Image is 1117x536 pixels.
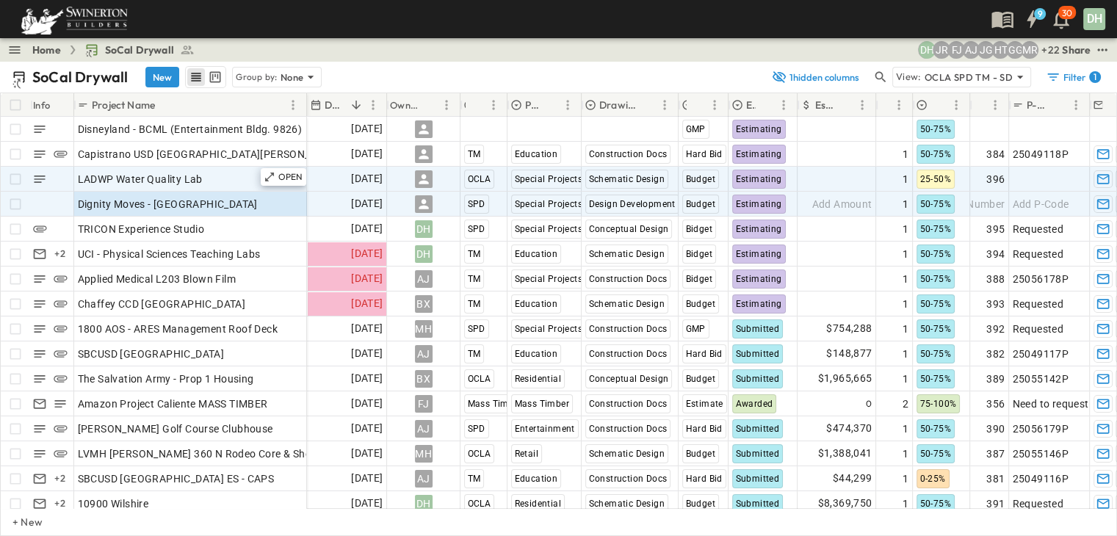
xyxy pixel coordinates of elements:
[986,446,1005,461] span: 387
[1013,247,1064,261] span: Requested
[78,222,205,236] span: TRICON Experience Studio
[78,147,343,162] span: Capistrano USD [GEOGRAPHIC_DATA][PERSON_NAME]
[278,171,303,183] p: OPEN
[903,347,908,361] span: 1
[986,172,1005,186] span: 396
[515,174,582,184] span: Special Projects
[920,324,951,334] span: 50-75%
[30,93,74,117] div: Info
[920,149,951,159] span: 50-75%
[33,84,51,126] div: Info
[686,274,712,284] span: Bidget
[515,149,558,159] span: Education
[815,98,834,112] p: Estimate Amount
[351,420,383,437] span: [DATE]
[826,420,872,437] span: $474,370
[351,220,383,237] span: [DATE]
[947,41,965,59] div: Francisco J. Sanchez (frsanchez@swinerton.com)
[903,446,908,461] span: 1
[736,149,782,159] span: Estimating
[903,172,908,186] span: 1
[1013,272,1069,286] span: 25056178P
[686,449,715,459] span: Budget
[78,172,203,186] span: LADWP Water Quality Lab
[1013,446,1069,461] span: 25055146P
[947,96,965,114] button: Menu
[589,174,665,184] span: Schematic Design
[1082,7,1107,32] button: DH
[515,324,582,334] span: Special Projects
[903,197,908,211] span: 1
[920,374,951,384] span: 50-75%
[920,124,951,134] span: 50-75%
[686,149,723,159] span: Hard Bid
[415,320,433,338] div: MH
[1013,496,1064,511] span: Requested
[525,98,540,112] p: Primary Market
[284,96,302,114] button: Menu
[736,399,773,409] span: Awarded
[736,224,782,234] span: Estimating
[589,324,668,334] span: Construction Docs
[78,347,225,361] span: SBCUSD [GEOGRAPHIC_DATA]
[51,245,69,263] div: + 2
[468,199,485,209] span: SPD
[1046,70,1101,84] div: Filter
[415,220,433,238] div: DH
[18,4,131,35] img: 6c363589ada0b36f064d841b69d3a419a338230e66bb0a533688fa5cc3e9e735.png
[986,471,1005,486] span: 381
[931,97,947,113] button: Sort
[903,322,908,336] span: 1
[986,247,1005,261] span: 394
[640,97,656,113] button: Sort
[515,499,561,509] span: Residential
[325,98,345,112] p: Due Date
[468,274,481,284] span: TM
[736,249,782,259] span: Estimating
[903,272,908,286] span: 1
[515,199,582,209] span: Special Projects
[920,249,951,259] span: 50-75%
[1013,197,1069,211] span: Add P-Code
[559,96,576,114] button: Menu
[986,147,1005,162] span: 384
[818,495,872,512] span: $8,369,750
[1013,322,1064,336] span: Requested
[236,70,278,84] p: Group by:
[78,421,273,436] span: [PERSON_NAME] Golf Course Clubhouse
[686,499,715,509] span: Budget
[837,97,853,113] button: Sort
[903,372,908,386] span: 1
[1013,471,1069,486] span: 25049116P
[78,372,254,386] span: The Salvation Army - Prop 1 Housing
[986,297,1005,311] span: 393
[736,124,782,134] span: Estimating
[736,424,780,434] span: Submitted
[351,245,383,262] span: [DATE]
[686,399,723,409] span: Estimate
[1040,67,1105,87] button: Filter1
[351,120,383,137] span: [DATE]
[515,274,582,284] span: Special Projects
[78,247,261,261] span: UCI - Physical Sciences Teaching Labs
[986,96,1004,114] button: Menu
[736,499,780,509] span: Submitted
[515,299,558,309] span: Education
[599,98,637,112] p: Drawing Status
[351,295,383,312] span: [DATE]
[468,224,485,234] span: SPD
[1041,43,1056,57] p: + 22
[986,272,1005,286] span: 388
[468,249,481,259] span: TM
[1062,7,1072,19] p: 30
[351,195,383,212] span: [DATE]
[415,295,433,313] div: BX
[78,496,149,511] span: 10900 Wilshire
[515,449,538,459] span: Retail
[1013,147,1069,162] span: 25049118P
[185,66,226,88] div: table view
[920,274,951,284] span: 50-75%
[903,496,908,511] span: 1
[589,299,665,309] span: Schematic Design
[468,424,485,434] span: SPD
